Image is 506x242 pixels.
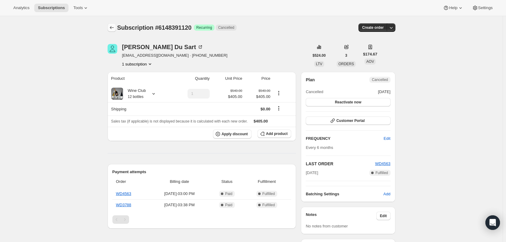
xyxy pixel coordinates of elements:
span: [DATE] [306,170,318,176]
div: Open Intercom Messenger [485,215,500,230]
span: $524.00 [313,53,326,58]
span: Cancelled [218,25,234,30]
a: WD3788 [116,203,131,207]
button: Subscriptions [108,23,116,32]
div: Wine Club [123,88,146,100]
button: WD4563 [375,161,391,167]
span: Cancelled [306,89,323,95]
button: Reactivate now [306,98,390,106]
h2: FREQUENCY [306,136,384,142]
span: Paid [225,203,232,207]
th: Shipping [108,102,171,116]
span: Subscriptions [38,5,65,10]
button: Apply discount [213,129,251,139]
th: Product [108,72,171,85]
span: Subscription #6148391120 [117,24,191,31]
small: 12 bottles [128,95,144,99]
span: Add [383,191,390,197]
button: Settings [468,4,496,12]
span: Every 6 months [306,145,333,150]
span: $0.00 [261,107,271,111]
span: AOV [366,59,374,64]
span: Create order [362,25,384,30]
th: Order [112,175,149,188]
button: Create order [358,23,387,32]
small: $540.00 [230,89,242,92]
span: $405.00 [254,119,268,123]
span: [DATE] [378,89,391,95]
span: Fulfilled [262,191,275,196]
button: Customer Portal [306,116,390,125]
a: WD4563 [116,191,131,196]
img: product img [111,88,123,100]
span: $405.00 [228,94,242,100]
span: Paid [225,191,232,196]
button: Shipping actions [274,105,284,112]
span: Edit [380,213,387,218]
span: Sales tax (if applicable) is not displayed because it is calculated with each new order. [111,119,248,123]
span: Help [449,5,457,10]
a: WD4563 [375,161,391,166]
th: Unit Price [211,72,244,85]
span: Settings [478,5,493,10]
span: ORDERS [338,62,354,66]
button: Add product [258,129,291,138]
span: No notes from customer [306,224,348,228]
button: Product actions [122,61,153,67]
span: Billing date [151,179,208,185]
button: Analytics [10,4,33,12]
th: Price [244,72,272,85]
button: Add [380,189,394,199]
span: Recurring [196,25,212,30]
button: Edit [376,212,391,220]
span: [DATE] · 03:00 PM [151,191,208,197]
span: Tools [73,5,83,10]
h2: LAST ORDER [306,161,375,167]
button: Product actions [274,90,284,96]
h6: Batching Settings [306,191,383,197]
span: Fulfilled [375,170,388,175]
span: Customer Portal [336,118,365,123]
span: $174.67 [363,51,377,57]
span: $405.00 [246,94,270,100]
span: [DATE] · 03:38 PM [151,202,208,208]
span: Fulfillment [246,179,288,185]
span: Add product [266,131,288,136]
button: Subscriptions [34,4,68,12]
button: Help [439,4,467,12]
button: $524.00 [309,51,329,60]
span: Analytics [13,5,29,10]
h3: Notes [306,212,376,220]
span: Status [211,179,242,185]
span: Edit [384,136,390,142]
h2: Plan [306,77,315,83]
span: Ryan Du Sart [108,44,117,54]
span: 3 [345,53,347,58]
small: $540.00 [258,89,270,92]
span: Fulfilled [262,203,275,207]
span: [EMAIL_ADDRESS][DOMAIN_NAME] · [PHONE_NUMBER] [122,52,228,59]
span: Cancelled [372,77,388,82]
button: Edit [380,134,394,143]
span: Apply discount [221,132,248,136]
span: LTV [316,62,322,66]
div: [PERSON_NAME] Du Sart [122,44,203,50]
h2: Payment attempts [112,169,291,175]
th: Quantity [171,72,211,85]
button: Tools [70,4,92,12]
span: Reactivate now [335,100,361,105]
nav: Pagination [112,215,291,224]
button: 3 [341,51,351,60]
